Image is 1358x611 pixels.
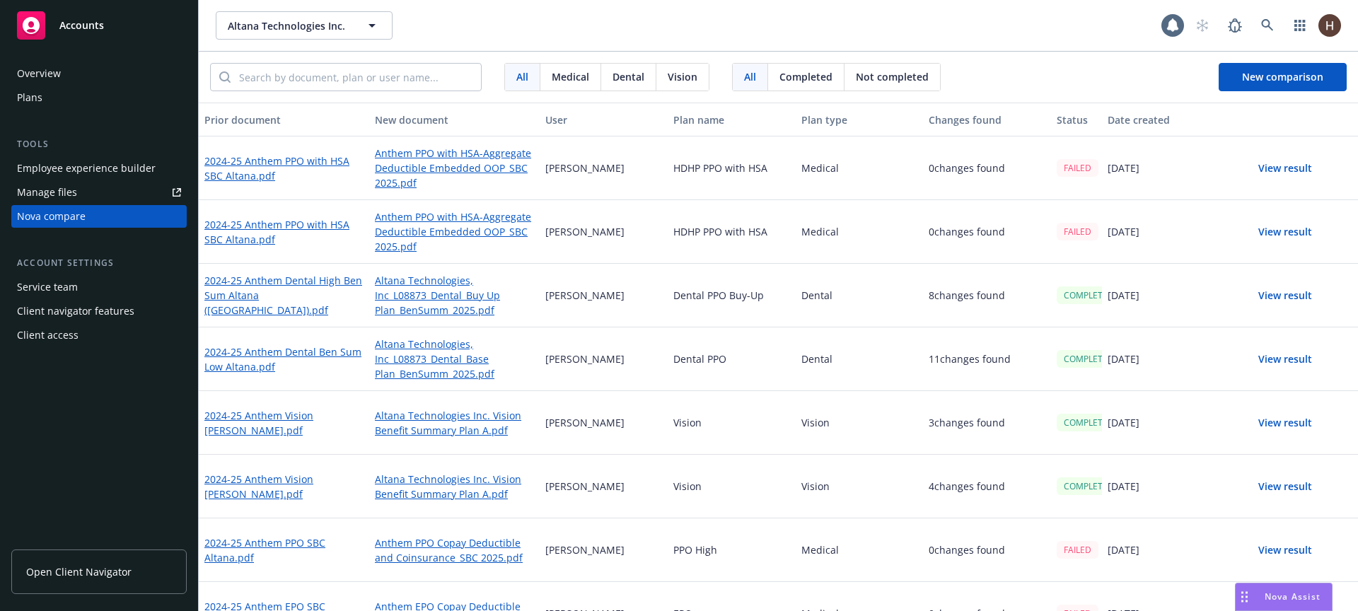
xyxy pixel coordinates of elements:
p: [DATE] [1108,479,1139,494]
p: [DATE] [1108,224,1139,239]
img: photo [1318,14,1341,37]
a: 2024-25 Anthem Vision [PERSON_NAME].pdf [204,472,364,501]
p: 8 changes found [929,288,1005,303]
p: [PERSON_NAME] [545,224,625,239]
a: Start snowing [1188,11,1217,40]
div: Manage files [17,181,77,204]
div: Plan name [673,112,790,127]
a: 2024-25 Anthem PPO SBC Altana.pdf [204,535,364,565]
div: Dental [796,327,924,391]
p: [PERSON_NAME] [545,161,625,175]
button: View result [1236,154,1335,182]
span: Medical [552,69,589,84]
a: Altana Technologies, Inc_L08873_Dental_Base Plan_BenSumm_2025.pdf [375,337,534,381]
span: Open Client Navigator [26,564,132,579]
div: Prior document [204,112,364,127]
span: Nova Assist [1265,590,1321,603]
p: [DATE] [1108,161,1139,175]
a: Client navigator features [11,300,187,322]
div: COMPLETED [1057,414,1121,431]
div: HDHP PPO with HSA [668,200,796,264]
p: [DATE] [1108,542,1139,557]
svg: Search [219,71,231,83]
div: Date created [1108,112,1224,127]
div: PPO High [668,518,796,582]
a: Accounts [11,6,187,45]
div: COMPLETED [1057,350,1121,368]
button: View result [1236,281,1335,310]
p: [PERSON_NAME] [545,479,625,494]
p: [PERSON_NAME] [545,415,625,430]
p: 0 changes found [929,542,1005,557]
a: Plans [11,86,187,109]
div: Status [1057,112,1096,127]
div: FAILED [1057,223,1098,240]
p: 0 changes found [929,161,1005,175]
span: Completed [779,69,832,84]
div: Drag to move [1236,583,1253,610]
a: Anthem PPO with HSA-Aggregate Deductible Embedded OOP_SBC 2025.pdf [375,209,534,254]
p: [PERSON_NAME] [545,542,625,557]
button: View result [1236,345,1335,373]
div: Nova compare [17,205,86,228]
div: Tools [11,137,187,151]
a: 2024-25 Anthem PPO with HSA SBC Altana.pdf [204,217,364,247]
span: All [516,69,528,84]
div: Dental PPO Buy-Up [668,264,796,327]
div: Vision [796,391,924,455]
div: Overview [17,62,61,85]
a: Altana Technologies Inc. Vision Benefit Summary Plan A.pdf [375,408,534,438]
a: Anthem PPO with HSA-Aggregate Deductible Embedded OOP_SBC 2025.pdf [375,146,534,190]
button: Plan name [668,103,796,136]
div: Medical [796,518,924,582]
button: Date created [1102,103,1230,136]
div: FAILED [1057,159,1098,177]
button: Altana Technologies Inc. [216,11,393,40]
div: Employee experience builder [17,157,156,180]
a: Manage files [11,181,187,204]
p: 11 changes found [929,351,1011,366]
button: User [540,103,668,136]
div: COMPLETED [1057,477,1121,495]
button: View result [1236,218,1335,246]
p: [DATE] [1108,288,1139,303]
a: 2024-25 Anthem Dental High Ben Sum Altana ([GEOGRAPHIC_DATA]).pdf [204,273,364,318]
button: View result [1236,472,1335,501]
button: Status [1051,103,1102,136]
div: Service team [17,276,78,298]
a: Altana Technologies, Inc_L08873_Dental_Buy Up Plan_BenSumm_2025.pdf [375,273,534,318]
a: Report a Bug [1221,11,1249,40]
p: 4 changes found [929,479,1005,494]
input: Search by document, plan or user name... [231,64,481,91]
div: Changes found [929,112,1045,127]
a: Switch app [1286,11,1314,40]
div: Client access [17,324,79,347]
a: 2024-25 Anthem Dental Ben Sum Low Altana.pdf [204,344,364,374]
span: Altana Technologies Inc. [228,18,350,33]
button: Nova Assist [1235,583,1333,611]
div: Medical [796,136,924,200]
div: Plans [17,86,42,109]
button: New comparison [1219,63,1347,91]
a: Overview [11,62,187,85]
a: Service team [11,276,187,298]
p: [DATE] [1108,415,1139,430]
span: New comparison [1242,70,1323,83]
button: View result [1236,536,1335,564]
button: View result [1236,409,1335,437]
p: [PERSON_NAME] [545,351,625,366]
div: COMPLETED [1057,286,1121,304]
div: Vision [668,455,796,518]
a: 2024-25 Anthem Vision [PERSON_NAME].pdf [204,408,364,438]
button: New document [369,103,540,136]
div: Dental PPO [668,327,796,391]
p: 3 changes found [929,415,1005,430]
div: Vision [796,455,924,518]
a: Altana Technologies Inc. Vision Benefit Summary Plan A.pdf [375,472,534,501]
div: Plan type [801,112,918,127]
div: Client navigator features [17,300,134,322]
button: Plan type [796,103,924,136]
div: Account settings [11,256,187,270]
div: User [545,112,662,127]
div: Dental [796,264,924,327]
